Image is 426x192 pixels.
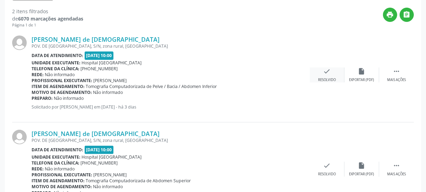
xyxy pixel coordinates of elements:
div: Mais ações [387,172,406,177]
div: POV. DE [GEOGRAPHIC_DATA], S/N, zona rural, [GEOGRAPHIC_DATA] [32,43,310,49]
b: Unidade executante: [32,60,80,66]
b: Profissional executante: [32,78,92,83]
span: [DATE] 10:00 [85,146,114,154]
strong: 6070 marcações agendadas [18,15,83,22]
span: Hospital [GEOGRAPHIC_DATA] [82,154,142,160]
div: Exportar (PDF) [349,172,374,177]
i: insert_drive_file [358,67,366,75]
span: [PHONE_NUMBER] [81,160,118,166]
b: Profissional executante: [32,172,92,178]
b: Rede: [32,72,44,78]
span: Hospital [GEOGRAPHIC_DATA] [82,60,142,66]
div: Exportar (PDF) [349,78,374,82]
span: [PERSON_NAME] [94,78,127,83]
div: Resolvido [318,172,336,177]
span: [PERSON_NAME] [94,172,127,178]
span: Não informado [45,166,75,172]
b: Motivo de agendamento: [32,89,92,95]
a: [PERSON_NAME] de [DEMOGRAPHIC_DATA] [32,35,160,43]
b: Item de agendamento: [32,83,85,89]
p: Solicitado por [PERSON_NAME] em [DATE] - há 3 dias [32,104,310,110]
i: print [386,11,394,18]
div: de [12,15,83,22]
span: Não informado [45,72,75,78]
i: check [323,162,331,169]
i:  [393,67,400,75]
span: Não informado [93,89,123,95]
span: [DATE] 10:00 [85,51,114,59]
b: Telefone da clínica: [32,160,79,166]
span: Tomografia Computadorizada de Pelve / Bacia / Abdomen Inferior [86,83,217,89]
i: insert_drive_file [358,162,366,169]
b: Data de atendimento: [32,53,83,58]
i: check [323,67,331,75]
b: Data de atendimento: [32,147,83,153]
a: [PERSON_NAME] de [DEMOGRAPHIC_DATA] [32,130,160,137]
b: Motivo de agendamento: [32,184,92,190]
span: Tomografia Computadorizada de Abdomen Superior [86,178,191,184]
b: Unidade executante: [32,154,80,160]
b: Telefone da clínica: [32,66,79,72]
img: img [12,130,27,144]
div: Página 1 de 1 [12,22,83,28]
button:  [400,8,414,22]
div: POV. DE [GEOGRAPHIC_DATA], S/N, zona rural, [GEOGRAPHIC_DATA] [32,137,310,143]
img: img [12,35,27,50]
b: Rede: [32,166,44,172]
span: Não informado [54,95,84,101]
span: [PHONE_NUMBER] [81,66,118,72]
i:  [403,11,411,18]
i:  [393,162,400,169]
div: 2 itens filtrados [12,8,83,15]
button: print [383,8,397,22]
div: Resolvido [318,78,336,82]
div: Mais ações [387,78,406,82]
b: Item de agendamento: [32,178,85,184]
b: Preparo: [32,95,53,101]
span: Não informado [93,184,123,190]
